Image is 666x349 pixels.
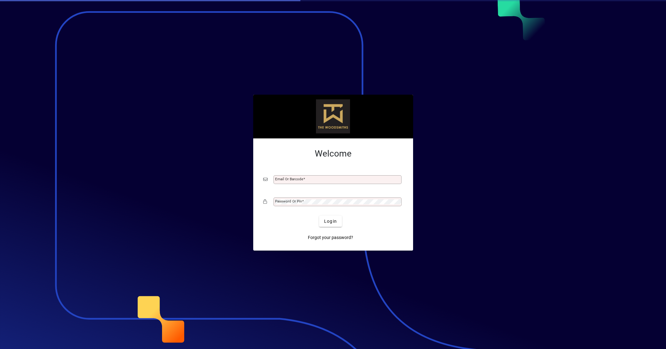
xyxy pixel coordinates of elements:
span: Forgot your password? [308,234,353,241]
a: Forgot your password? [305,232,356,243]
mat-label: Email or Barcode [275,177,303,181]
span: Login [324,218,337,225]
button: Login [319,216,342,227]
mat-label: Password or Pin [275,199,302,203]
h2: Welcome [263,148,403,159]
